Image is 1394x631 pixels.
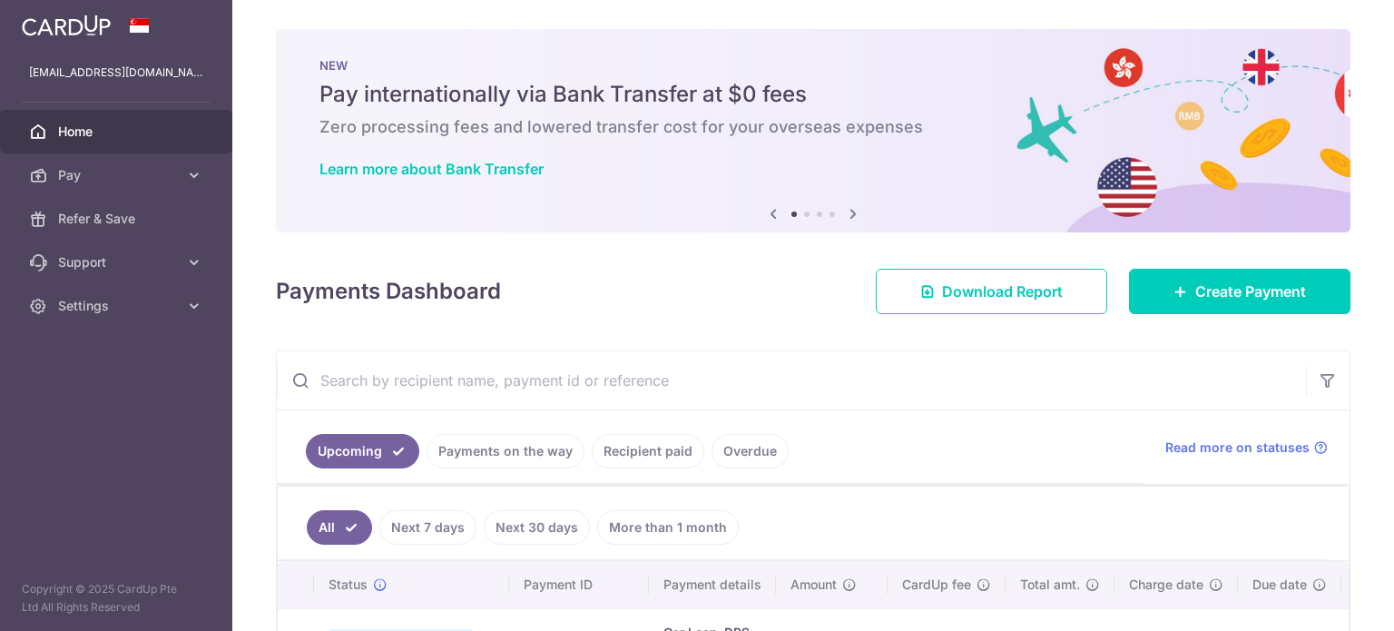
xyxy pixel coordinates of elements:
h5: Pay internationally via Bank Transfer at $0 fees [319,80,1307,109]
input: Search by recipient name, payment id or reference [277,351,1306,409]
h6: Zero processing fees and lowered transfer cost for your overseas expenses [319,116,1307,138]
span: Refer & Save [58,210,178,228]
a: Download Report [876,269,1107,314]
a: Upcoming [306,434,419,468]
span: Support [58,253,178,271]
img: CardUp [22,15,111,36]
th: Payment ID [509,561,649,608]
h4: Payments Dashboard [276,275,501,308]
span: Download Report [942,281,1063,302]
iframe: Opens a widget where you can find more information [1278,577,1376,622]
span: Status [329,576,368,594]
a: Learn more about Bank Transfer [319,160,544,178]
span: Charge date [1129,576,1203,594]
a: More than 1 month [597,510,739,545]
a: Next 7 days [379,510,476,545]
a: Read more on statuses [1165,439,1328,457]
span: Settings [58,297,178,315]
a: Recipient paid [592,434,704,468]
span: Pay [58,166,178,184]
a: Next 30 days [484,510,590,545]
span: Create Payment [1195,281,1306,302]
span: Read more on statuses [1165,439,1310,457]
span: Home [58,123,178,141]
a: Payments on the way [427,434,584,468]
span: Total amt. [1020,576,1080,594]
span: Due date [1252,576,1307,594]
span: CardUp fee [902,576,971,594]
a: Create Payment [1129,269,1350,314]
a: All [307,510,372,545]
img: Bank transfer banner [276,29,1350,232]
p: [EMAIL_ADDRESS][DOMAIN_NAME] [29,64,203,82]
p: NEW [319,58,1307,73]
a: Overdue [712,434,789,468]
th: Payment details [649,561,776,608]
span: Amount [790,576,837,594]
